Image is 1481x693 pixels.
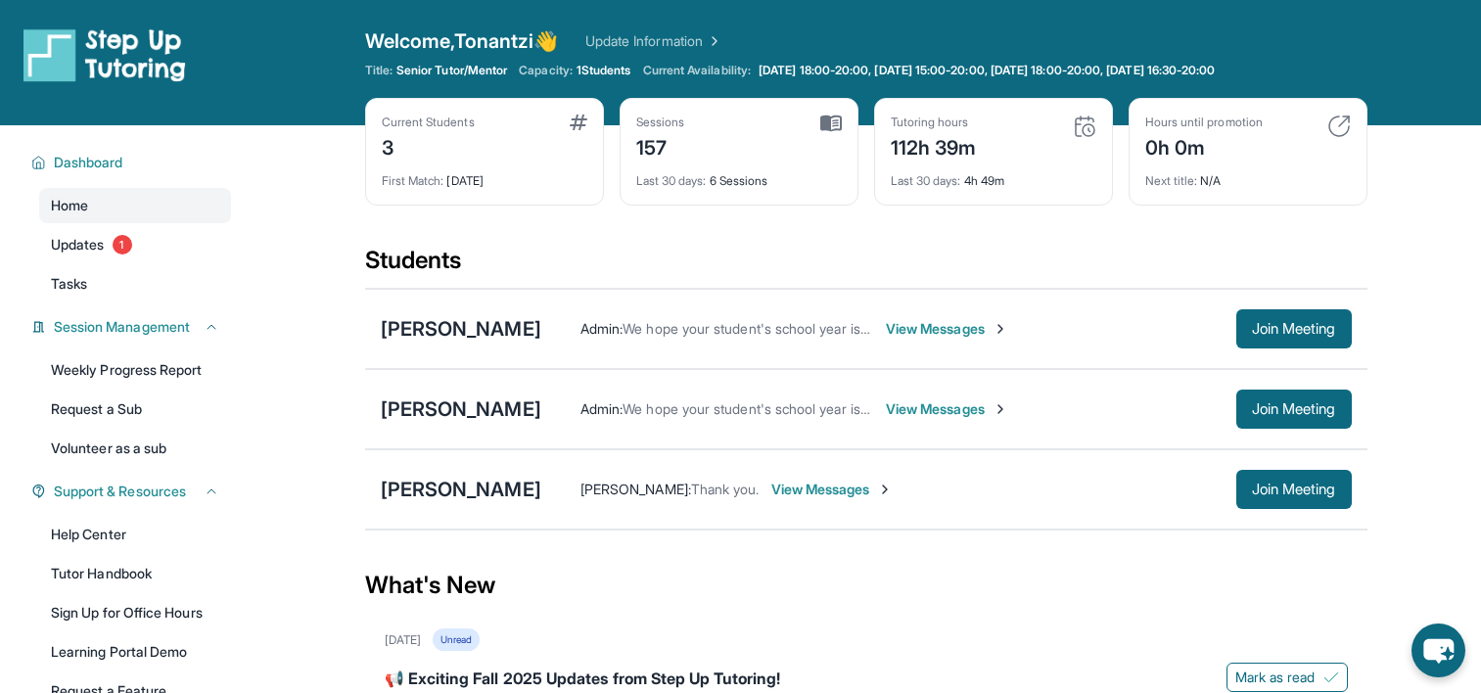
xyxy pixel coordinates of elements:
[381,476,541,503] div: [PERSON_NAME]
[39,556,231,591] a: Tutor Handbook
[1252,323,1336,335] span: Join Meeting
[636,162,842,189] div: 6 Sessions
[703,31,722,51] img: Chevron Right
[39,595,231,630] a: Sign Up for Office Hours
[51,274,87,294] span: Tasks
[636,173,707,188] span: Last 30 days :
[1252,403,1336,415] span: Join Meeting
[891,130,977,162] div: 112h 39m
[1145,130,1263,162] div: 0h 0m
[1327,115,1351,138] img: card
[877,482,893,497] img: Chevron-Right
[1323,670,1339,685] img: Mark as read
[585,31,722,51] a: Update Information
[381,395,541,423] div: [PERSON_NAME]
[46,482,219,501] button: Support & Resources
[580,320,623,337] span: Admin :
[381,315,541,343] div: [PERSON_NAME]
[39,266,231,301] a: Tasks
[886,399,1008,419] span: View Messages
[891,173,961,188] span: Last 30 days :
[54,153,123,172] span: Dashboard
[891,162,1096,189] div: 4h 49m
[1252,484,1336,495] span: Join Meeting
[39,517,231,552] a: Help Center
[365,542,1367,628] div: What's New
[23,27,186,82] img: logo
[580,481,691,497] span: [PERSON_NAME] :
[382,115,475,130] div: Current Students
[51,196,88,215] span: Home
[1412,624,1465,677] button: chat-button
[577,63,631,78] span: 1 Students
[433,628,480,651] div: Unread
[46,317,219,337] button: Session Management
[54,317,190,337] span: Session Management
[570,115,587,130] img: card
[1236,470,1352,509] button: Join Meeting
[385,632,421,648] div: [DATE]
[382,173,444,188] span: First Match :
[886,319,1008,339] span: View Messages
[1145,162,1351,189] div: N/A
[46,153,219,172] button: Dashboard
[519,63,573,78] span: Capacity:
[382,130,475,162] div: 3
[39,392,231,427] a: Request a Sub
[1235,668,1316,687] span: Mark as read
[1145,115,1263,130] div: Hours until promotion
[39,188,231,223] a: Home
[891,115,977,130] div: Tutoring hours
[365,245,1367,288] div: Students
[39,227,231,262] a: Updates1
[39,352,231,388] a: Weekly Progress Report
[636,130,685,162] div: 157
[771,480,894,499] span: View Messages
[1236,390,1352,429] button: Join Meeting
[993,401,1008,417] img: Chevron-Right
[691,481,760,497] span: Thank you.
[759,63,1215,78] span: [DATE] 18:00-20:00, [DATE] 15:00-20:00, [DATE] 18:00-20:00, [DATE] 16:30-20:00
[580,400,623,417] span: Admin :
[820,115,842,132] img: card
[1145,173,1198,188] span: Next title :
[993,321,1008,337] img: Chevron-Right
[1073,115,1096,138] img: card
[636,115,685,130] div: Sessions
[643,63,751,78] span: Current Availability:
[382,162,587,189] div: [DATE]
[755,63,1219,78] a: [DATE] 18:00-20:00, [DATE] 15:00-20:00, [DATE] 18:00-20:00, [DATE] 16:30-20:00
[39,634,231,670] a: Learning Portal Demo
[51,235,105,254] span: Updates
[1236,309,1352,348] button: Join Meeting
[365,63,393,78] span: Title:
[113,235,132,254] span: 1
[54,482,186,501] span: Support & Resources
[365,27,558,55] span: Welcome, Tonantzi 👋
[396,63,507,78] span: Senior Tutor/Mentor
[39,431,231,466] a: Volunteer as a sub
[1226,663,1348,692] button: Mark as read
